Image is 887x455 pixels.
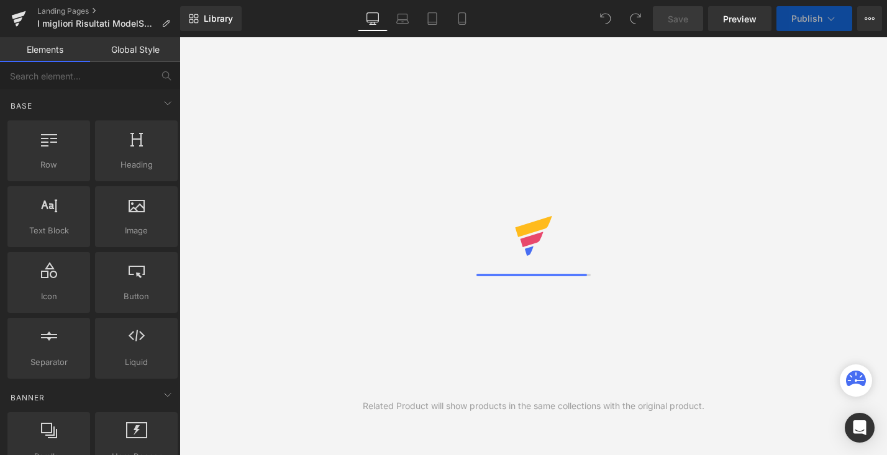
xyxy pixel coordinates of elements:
[776,6,852,31] button: Publish
[857,6,882,31] button: More
[11,356,86,369] span: Separator
[99,356,174,369] span: Liquid
[204,13,233,24] span: Library
[37,6,180,16] a: Landing Pages
[37,19,157,29] span: I migliori Risultati ModelSupps
[90,37,180,62] a: Global Style
[11,290,86,303] span: Icon
[363,399,704,413] div: Related Product will show products in the same collections with the original product.
[11,224,86,237] span: Text Block
[99,224,174,237] span: Image
[9,100,34,112] span: Base
[447,6,477,31] a: Mobile
[99,290,174,303] span: Button
[99,158,174,171] span: Heading
[791,14,822,24] span: Publish
[845,413,875,443] div: Open Intercom Messenger
[623,6,648,31] button: Redo
[593,6,618,31] button: Undo
[723,12,757,25] span: Preview
[358,6,388,31] a: Desktop
[9,392,46,403] span: Banner
[11,158,86,171] span: Row
[708,6,771,31] a: Preview
[180,6,242,31] a: New Library
[668,12,688,25] span: Save
[388,6,417,31] a: Laptop
[417,6,447,31] a: Tablet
